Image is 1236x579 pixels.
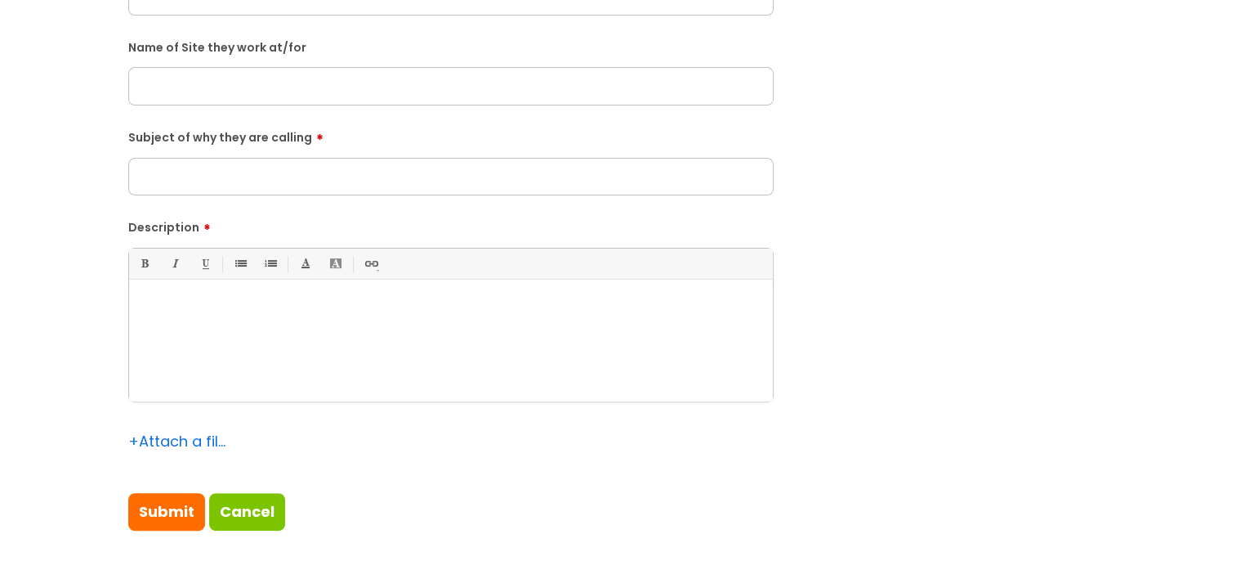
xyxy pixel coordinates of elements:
[128,38,774,55] label: Name of Site they work at/for
[260,254,280,274] a: 1. Ordered List (Ctrl-Shift-8)
[230,254,250,274] a: • Unordered List (Ctrl-Shift-7)
[360,254,381,274] a: Link
[325,254,346,274] a: Back Color
[194,254,215,274] a: Underline(Ctrl-U)
[128,215,774,235] label: Description
[128,431,139,451] span: +
[209,493,285,531] a: Cancel
[128,429,226,455] div: Attach a file
[295,254,315,274] a: Font Color
[128,125,774,145] label: Subject of why they are calling
[128,493,205,531] input: Submit
[134,254,154,274] a: Bold (Ctrl-B)
[164,254,185,274] a: Italic (Ctrl-I)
